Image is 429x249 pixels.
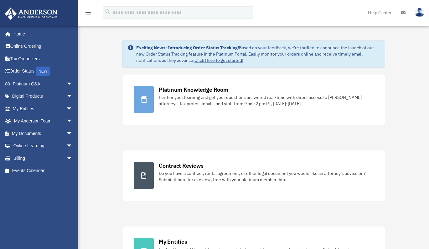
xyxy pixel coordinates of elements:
[4,140,82,152] a: Online Learningarrow_drop_down
[66,140,79,153] span: arrow_drop_down
[66,78,79,90] span: arrow_drop_down
[105,8,111,15] i: search
[4,102,82,115] a: My Entitiesarrow_drop_down
[194,57,243,63] a: Click Here to get started!
[159,162,204,170] div: Contract Reviews
[4,40,82,53] a: Online Ordering
[4,90,82,103] a: Digital Productsarrow_drop_down
[66,152,79,165] span: arrow_drop_down
[66,102,79,115] span: arrow_drop_down
[4,127,82,140] a: My Documentsarrow_drop_down
[4,165,82,177] a: Events Calendar
[136,45,239,51] strong: Exciting News: Introducing Order Status Tracking!
[3,8,59,20] img: Anderson Advisors Platinum Portal
[66,127,79,140] span: arrow_drop_down
[85,11,92,16] a: menu
[122,150,385,201] a: Contract Reviews Do you have a contract, rental agreement, or other legal document you would like...
[159,238,187,246] div: My Entities
[85,9,92,16] i: menu
[159,94,374,107] div: Further your learning and get your questions answered real-time with direct access to [PERSON_NAM...
[4,115,82,127] a: My Anderson Teamarrow_drop_down
[4,152,82,165] a: Billingarrow_drop_down
[66,115,79,128] span: arrow_drop_down
[136,45,380,63] div: Based on your feedback, we're thrilled to announce the launch of our new Order Status Tracking fe...
[4,28,79,40] a: Home
[66,90,79,103] span: arrow_drop_down
[4,52,82,65] a: Tax Organizers
[4,65,82,78] a: Order StatusNEW
[4,78,82,90] a: Platinum Q&Aarrow_drop_down
[159,170,374,183] div: Do you have a contract, rental agreement, or other legal document you would like an attorney's ad...
[36,67,50,76] div: NEW
[159,86,228,94] div: Platinum Knowledge Room
[122,74,385,125] a: Platinum Knowledge Room Further your learning and get your questions answered real-time with dire...
[415,8,424,17] img: User Pic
